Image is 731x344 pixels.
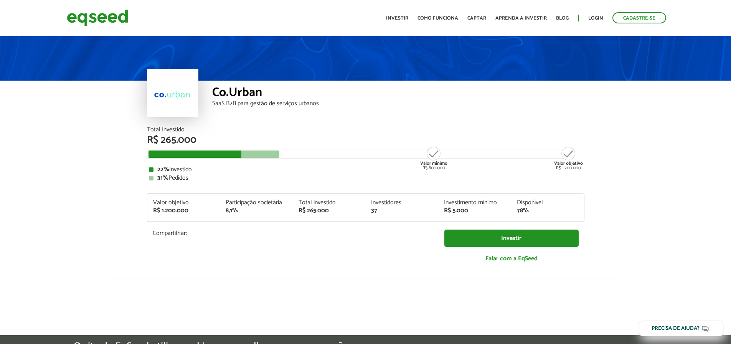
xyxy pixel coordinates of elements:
[554,146,583,170] div: R$ 1.200.000
[420,160,447,167] strong: Valor mínimo
[588,16,603,21] a: Login
[517,208,578,214] div: 78%
[226,200,287,206] div: Participação societária
[212,86,584,101] div: Co.Urban
[419,146,448,170] div: R$ 800.000
[153,200,215,206] div: Valor objetivo
[554,160,583,167] strong: Valor objetivo
[153,230,433,237] p: Compartilhar:
[371,208,432,214] div: 37
[444,200,505,206] div: Investimento mínimo
[147,127,584,133] div: Total Investido
[371,200,432,206] div: Investidores
[153,208,215,214] div: R$ 1.200.000
[149,167,582,173] div: Investido
[467,16,486,21] a: Captar
[386,16,408,21] a: Investir
[556,16,569,21] a: Blog
[157,164,169,175] strong: 22%
[149,175,582,181] div: Pedidos
[147,135,584,145] div: R$ 265.000
[444,208,505,214] div: R$ 5.000
[444,230,579,247] a: Investir
[495,16,547,21] a: Aprenda a investir
[212,101,584,107] div: SaaS B2B para gestão de serviços urbanos
[67,8,128,28] img: EqSeed
[517,200,578,206] div: Disponível
[299,208,360,214] div: R$ 265.000
[226,208,287,214] div: 8,1%
[444,251,579,266] a: Falar com a EqSeed
[417,16,458,21] a: Como funciona
[299,200,360,206] div: Total investido
[612,12,666,23] a: Cadastre-se
[157,173,168,183] strong: 31%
